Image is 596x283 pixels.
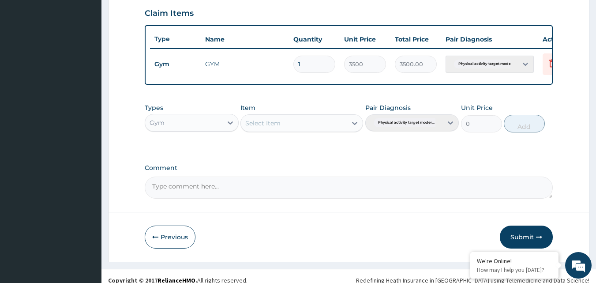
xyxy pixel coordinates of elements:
img: d_794563401_company_1708531726252_794563401 [16,44,36,66]
p: How may I help you today? [477,266,552,274]
th: Quantity [289,30,340,48]
div: Chat with us now [46,49,148,61]
label: Pair Diagnosis [365,103,411,112]
textarea: Type your message and hit 'Enter' [4,189,168,220]
td: GYM [201,55,289,73]
span: We're online! [51,85,122,174]
th: Pair Diagnosis [441,30,538,48]
button: Submit [500,226,553,249]
div: Minimize live chat window [145,4,166,26]
th: Actions [538,30,582,48]
th: Name [201,30,289,48]
th: Total Price [390,30,441,48]
button: Previous [145,226,195,249]
label: Types [145,104,163,112]
div: Gym [150,118,165,127]
td: Gym [150,56,201,72]
th: Unit Price [340,30,390,48]
label: Item [240,103,255,112]
button: Add [504,115,545,132]
th: Type [150,31,201,47]
h3: Claim Items [145,9,194,19]
div: Select Item [245,119,281,128]
label: Comment [145,164,553,172]
label: Unit Price [461,103,493,112]
div: We're Online! [477,257,552,265]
